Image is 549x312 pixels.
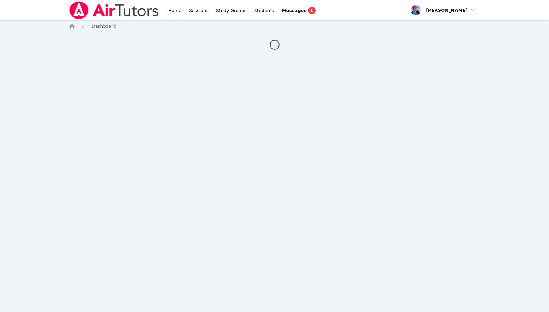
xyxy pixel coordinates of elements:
[308,7,316,14] span: 1
[69,1,159,19] img: Air Tutors
[282,7,306,14] span: Messages
[69,23,481,29] nav: Breadcrumb
[92,23,116,29] a: Dashboard
[92,24,116,29] span: Dashboard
